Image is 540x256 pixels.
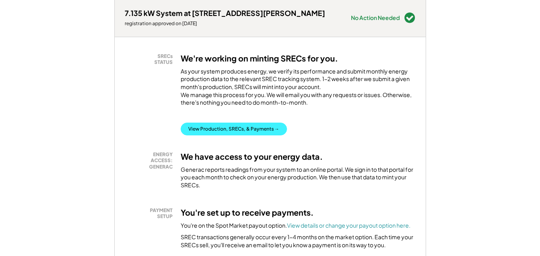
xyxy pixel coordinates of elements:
[125,8,325,18] div: 7.135 kW System at [STREET_ADDRESS][PERSON_NAME]
[181,166,416,189] div: Generac reports readings from your system to an online portal. We sign in to that portal for you ...
[125,20,325,27] div: registration approved on [DATE]
[181,123,287,135] button: View Production, SRECs, & Payments →
[181,151,323,162] h3: We have access to your energy data.
[351,15,400,20] div: No Action Needed
[181,233,416,249] div: SREC transactions generally occur every 1-4 months on the market option. Each time your SRECs sel...
[181,222,410,230] div: You're on the Spot Market payout option.
[129,53,173,65] div: SRECs STATUS
[181,53,338,64] h3: We're working on minting SRECs for you.
[129,151,173,170] div: ENERGY ACCESS: GENERAC
[129,207,173,220] div: PAYMENT SETUP
[181,207,314,218] h3: You're set up to receive payments.
[287,222,410,229] a: View details or change your payout option here.
[181,67,416,111] div: As your system produces energy, we verify its performance and submit monthly energy production da...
